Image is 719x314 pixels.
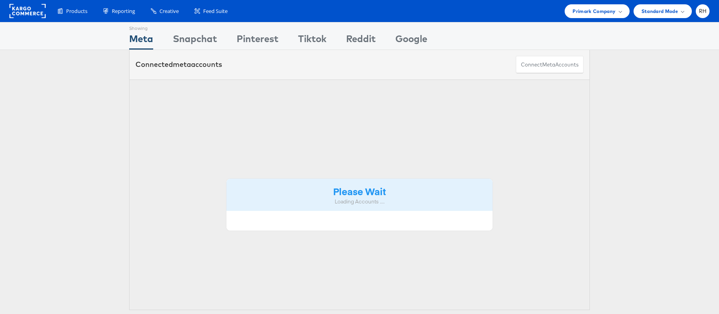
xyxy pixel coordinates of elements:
[237,32,278,50] div: Pinterest
[129,32,153,50] div: Meta
[129,22,153,32] div: Showing
[232,198,487,205] div: Loading Accounts ....
[516,56,584,74] button: ConnectmetaAccounts
[203,7,228,15] span: Feed Suite
[699,9,707,14] span: RH
[112,7,135,15] span: Reporting
[159,7,179,15] span: Creative
[173,32,217,50] div: Snapchat
[298,32,326,50] div: Tiktok
[573,7,615,15] span: Primark Company
[135,59,222,70] div: Connected accounts
[333,185,386,198] strong: Please Wait
[66,7,87,15] span: Products
[641,7,678,15] span: Standard Mode
[542,61,555,68] span: meta
[395,32,427,50] div: Google
[173,60,191,69] span: meta
[346,32,376,50] div: Reddit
